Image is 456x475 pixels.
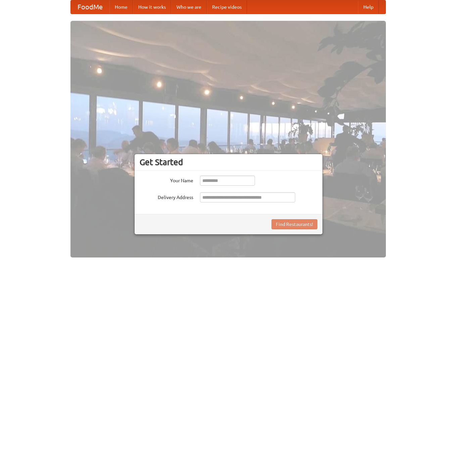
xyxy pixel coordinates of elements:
[133,0,171,14] a: How it works
[71,0,109,14] a: FoodMe
[271,219,317,229] button: Find Restaurants!
[109,0,133,14] a: Home
[140,176,193,184] label: Your Name
[171,0,207,14] a: Who we are
[140,192,193,201] label: Delivery Address
[207,0,247,14] a: Recipe videos
[358,0,379,14] a: Help
[140,157,317,167] h3: Get Started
